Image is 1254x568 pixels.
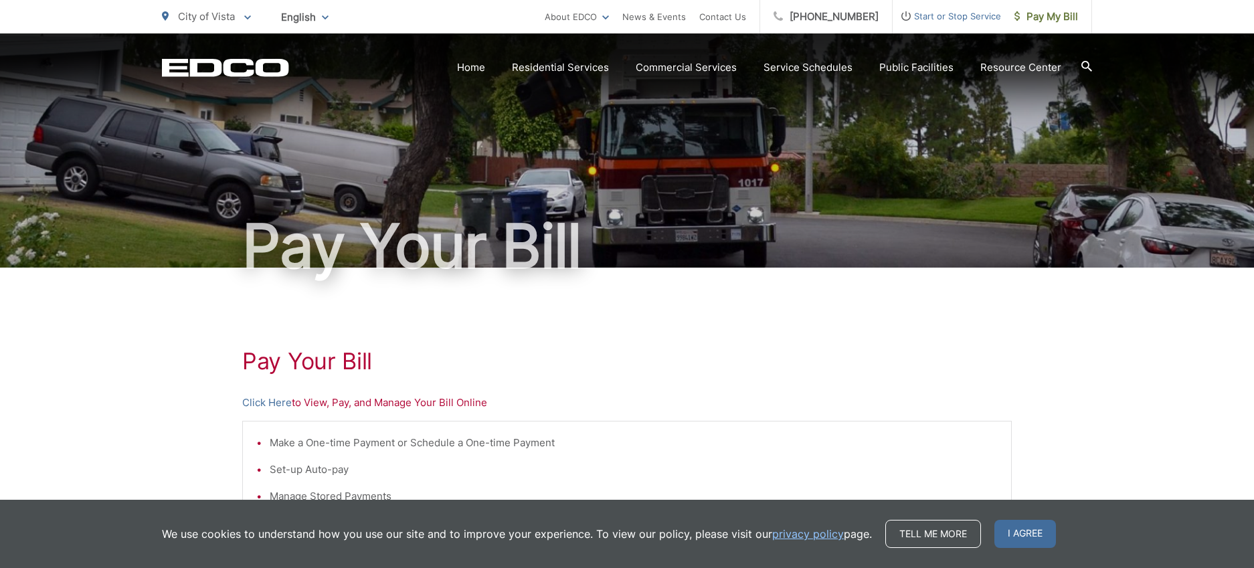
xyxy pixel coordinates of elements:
[162,526,872,542] p: We use cookies to understand how you use our site and to improve your experience. To view our pol...
[885,520,981,548] a: Tell me more
[699,9,746,25] a: Contact Us
[242,395,292,411] a: Click Here
[270,435,998,451] li: Make a One-time Payment or Schedule a One-time Payment
[772,526,844,542] a: privacy policy
[980,60,1061,76] a: Resource Center
[178,10,235,23] span: City of Vista
[270,488,998,504] li: Manage Stored Payments
[636,60,737,76] a: Commercial Services
[270,462,998,478] li: Set-up Auto-pay
[512,60,609,76] a: Residential Services
[271,5,339,29] span: English
[879,60,954,76] a: Public Facilities
[545,9,609,25] a: About EDCO
[162,58,289,77] a: EDCD logo. Return to the homepage.
[764,60,853,76] a: Service Schedules
[1014,9,1078,25] span: Pay My Bill
[994,520,1056,548] span: I agree
[622,9,686,25] a: News & Events
[457,60,485,76] a: Home
[242,348,1012,375] h1: Pay Your Bill
[242,395,1012,411] p: to View, Pay, and Manage Your Bill Online
[162,213,1092,280] h1: Pay Your Bill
